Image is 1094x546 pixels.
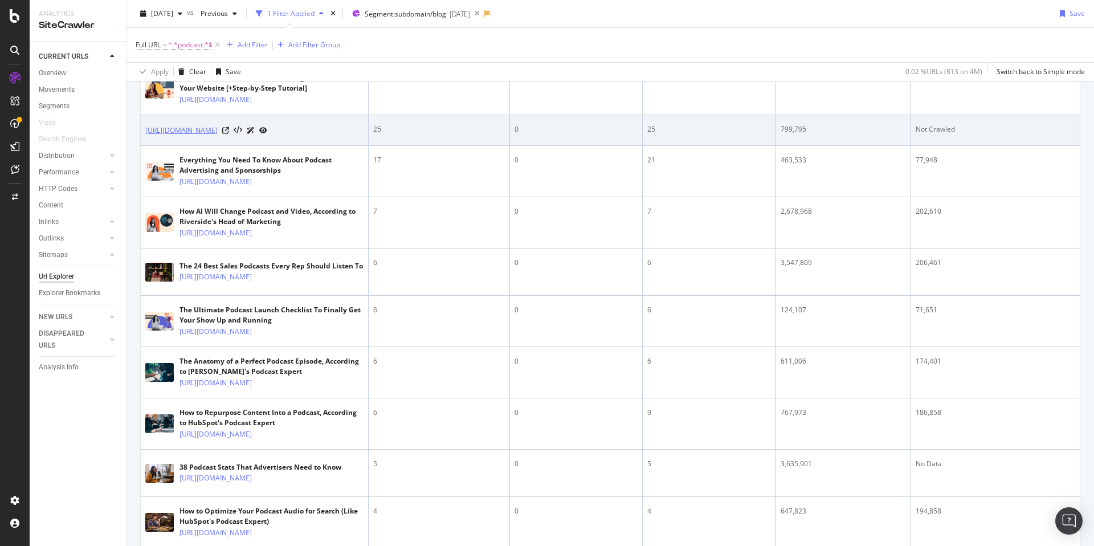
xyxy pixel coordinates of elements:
[222,127,229,134] a: Visit Online Page
[179,429,252,440] a: [URL][DOMAIN_NAME]
[273,38,340,52] button: Add Filter Group
[781,356,906,366] div: 611,006
[179,356,364,377] div: The Anatomy of a Perfect Podcast Episode, According to [PERSON_NAME]'s Podcast Expert
[515,206,638,217] div: 0
[39,133,86,145] div: Search Engines
[179,408,364,428] div: How to Repurpose Content Into a Podcast, According to HubSpot's Podcast Expert
[1069,9,1085,18] div: Save
[39,249,107,261] a: Sitemaps
[168,37,213,53] span: ^.*podcast.*$
[196,5,242,23] button: Previous
[136,5,187,23] button: [DATE]
[39,287,100,299] div: Explorer Bookmarks
[179,527,252,539] a: [URL][DOMAIN_NAME]
[179,94,252,105] a: [URL][DOMAIN_NAME]
[179,462,341,472] div: 38 Podcast Stats That Advertisers Need to Know
[39,166,107,178] a: Performance
[916,459,1075,469] div: No Data
[647,356,771,366] div: 6
[781,258,906,268] div: 3,547,809
[781,155,906,165] div: 463,533
[515,408,638,418] div: 0
[145,513,174,532] img: main image
[151,67,169,76] div: Apply
[647,408,771,418] div: 9
[238,40,268,50] div: Add Filter
[39,67,66,79] div: Overview
[515,305,638,315] div: 0
[145,363,174,382] img: main image
[145,80,174,99] img: main image
[39,166,79,178] div: Performance
[39,9,117,19] div: Analytics
[179,155,364,176] div: Everything You Need To Know About Podcast Advertising and Sponsorships
[39,199,118,211] a: Content
[39,150,107,162] a: Distribution
[145,414,174,433] img: main image
[179,377,252,389] a: [URL][DOMAIN_NAME]
[179,73,364,93] div: The Podcaster's Guide to Embedding Your Show on Your Website [+Step-by-Step Tutorial]
[39,216,59,228] div: Inlinks
[39,183,77,195] div: HTTP Codes
[179,326,252,337] a: [URL][DOMAIN_NAME]
[39,216,107,228] a: Inlinks
[348,5,470,23] button: Segment:subdomain/blog[DATE]
[39,199,63,211] div: Content
[373,408,505,418] div: 6
[916,305,1075,315] div: 71,651
[781,124,906,135] div: 799,795
[39,100,70,112] div: Segments
[145,125,218,136] a: [URL][DOMAIN_NAME]
[179,261,363,271] div: The 24 Best Sales Podcasts Every Rep Should Listen To
[647,155,771,165] div: 21
[39,311,107,323] a: NEW URLS
[251,5,328,23] button: 1 Filter Applied
[288,40,340,50] div: Add Filter Group
[162,40,166,50] span: =
[373,206,505,217] div: 7
[196,9,228,18] span: Previous
[39,84,118,96] a: Movements
[39,100,118,112] a: Segments
[179,305,364,325] div: The Ultimate Podcast Launch Checklist To Finally Get Your Show Up and Running
[916,258,1075,268] div: 206,461
[781,305,906,315] div: 124,107
[647,206,771,217] div: 7
[39,117,67,129] a: Visits
[39,311,72,323] div: NEW URLS
[515,459,638,469] div: 0
[145,312,174,331] img: main image
[39,19,117,32] div: SiteCrawler
[145,213,174,232] img: main image
[647,124,771,135] div: 25
[234,127,242,135] button: View HTML Source
[916,124,1075,135] div: Not Crawled
[39,51,107,63] a: CURRENT URLS
[226,67,241,76] div: Save
[39,67,118,79] a: Overview
[647,305,771,315] div: 6
[222,38,268,52] button: Add Filter
[647,258,771,268] div: 6
[373,506,505,516] div: 4
[916,206,1075,217] div: 202,610
[373,459,505,469] div: 5
[515,155,638,165] div: 0
[373,305,505,315] div: 6
[39,233,107,245] a: Outlinks
[328,8,338,19] div: times
[39,287,118,299] a: Explorer Bookmarks
[39,84,75,96] div: Movements
[39,249,68,261] div: Sitemaps
[515,124,638,135] div: 0
[187,7,196,17] span: vs
[39,133,97,145] a: Search Engines
[992,63,1085,81] button: Switch back to Simple mode
[267,9,315,18] div: 1 Filter Applied
[145,162,174,181] img: main image
[39,361,118,373] a: Analysis Info
[373,124,505,135] div: 25
[39,271,74,283] div: Url Explorer
[174,63,206,81] button: Clear
[997,67,1085,76] div: Switch back to Simple mode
